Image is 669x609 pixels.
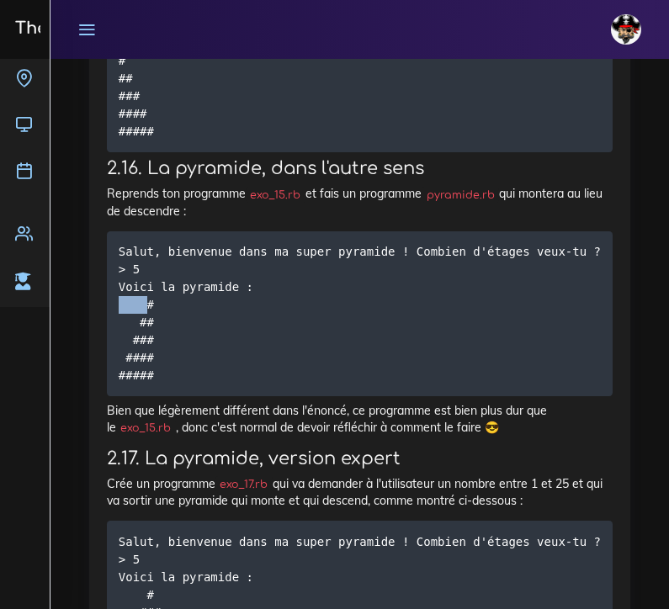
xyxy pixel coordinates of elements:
[603,5,654,54] a: avatar
[107,402,613,437] p: Bien que légèrement différent dans l'énoncé, ce programme est bien plus dur que le , donc c'est n...
[119,242,601,384] code: Salut, bienvenue dans ma super pyramide ! Combien d'étages veux-tu ? > 5 Voici la pyramide : # ##...
[116,420,176,437] code: exo_15.rb
[246,187,305,204] code: exo_15.rb
[107,448,613,469] h3: 2.17. La pyramide, version expert
[107,185,613,220] p: Reprends ton programme et fais un programme qui montera au lieu de descendre :
[107,158,613,179] h3: 2.16. La pyramide, dans l'autre sens
[611,14,641,45] img: avatar
[215,476,273,493] code: exo_17.rb
[107,475,613,510] p: Crée un programme qui va demander à l'utilisateur un nombre entre 1 et 25 et qui va sortir une py...
[422,187,499,204] code: pyramide.rb
[10,19,188,38] h3: The Hacking Project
